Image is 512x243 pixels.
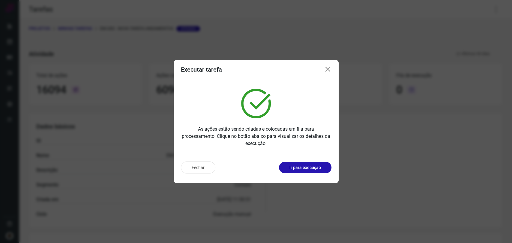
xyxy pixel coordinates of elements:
h3: Executar tarefa [181,66,222,73]
p: As ações estão sendo criadas e colocadas em fila para processamento. Clique no botão abaixo para ... [181,126,331,147]
button: Fechar [181,162,215,173]
p: Ir para execução [289,164,321,171]
button: Ir para execução [279,162,331,173]
img: verified.svg [241,89,271,118]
